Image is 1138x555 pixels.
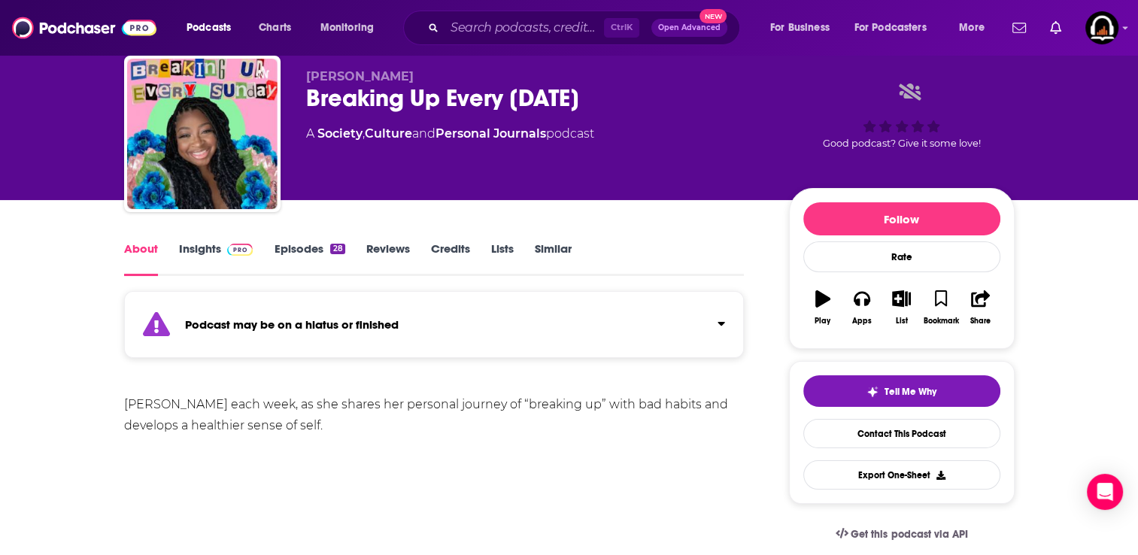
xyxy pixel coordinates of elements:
[330,244,344,254] div: 28
[366,241,410,276] a: Reviews
[310,16,393,40] button: open menu
[896,317,908,326] div: List
[417,11,754,45] div: Search podcasts, credits, & more...
[604,18,639,38] span: Ctrl K
[124,300,745,358] section: Click to expand status details
[274,241,344,276] a: Episodes28
[363,126,365,141] span: ,
[259,17,291,38] span: Charts
[960,281,1000,335] button: Share
[866,386,879,398] img: tell me why sparkle
[187,17,231,38] span: Podcasts
[854,17,927,38] span: For Podcasters
[842,281,882,335] button: Apps
[1085,11,1118,44] button: Show profile menu
[658,24,721,32] span: Open Advanced
[970,317,991,326] div: Share
[823,138,981,149] span: Good podcast? Give it some love!
[803,202,1000,235] button: Follow
[306,125,594,143] div: A podcast
[124,394,745,436] div: [PERSON_NAME] each week, as she shares her personal journey of “breaking up” with bad habits and ...
[770,17,830,38] span: For Business
[431,241,470,276] a: Credits
[803,281,842,335] button: Play
[845,16,948,40] button: open menu
[12,14,156,42] img: Podchaser - Follow, Share and Rate Podcasts
[852,317,872,326] div: Apps
[651,19,727,37] button: Open AdvancedNew
[760,16,848,40] button: open menu
[491,241,514,276] a: Lists
[851,528,967,541] span: Get this podcast via API
[185,317,399,332] strong: Podcast may be on a hiatus or finished
[803,419,1000,448] a: Contact This Podcast
[1044,15,1067,41] a: Show notifications dropdown
[445,16,604,40] input: Search podcasts, credits, & more...
[824,516,980,553] a: Get this podcast via API
[1085,11,1118,44] span: Logged in as kpunia
[176,16,250,40] button: open menu
[1006,15,1032,41] a: Show notifications dropdown
[1087,474,1123,510] div: Open Intercom Messenger
[306,69,414,83] span: [PERSON_NAME]
[320,17,374,38] span: Monitoring
[179,241,253,276] a: InsightsPodchaser Pro
[885,386,936,398] span: Tell Me Why
[317,126,363,141] a: Society
[803,375,1000,407] button: tell me why sparkleTell Me Why
[803,460,1000,490] button: Export One-Sheet
[948,16,1003,40] button: open menu
[789,69,1015,162] div: Good podcast? Give it some love!
[882,281,921,335] button: List
[959,17,985,38] span: More
[1085,11,1118,44] img: User Profile
[249,16,300,40] a: Charts
[803,241,1000,272] div: Rate
[365,126,412,141] a: Culture
[923,317,958,326] div: Bookmark
[921,281,960,335] button: Bookmark
[127,59,278,209] img: Breaking Up Every Sunday
[815,317,830,326] div: Play
[535,241,572,276] a: Similar
[699,9,727,23] span: New
[227,244,253,256] img: Podchaser Pro
[124,241,158,276] a: About
[435,126,546,141] a: Personal Journals
[412,126,435,141] span: and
